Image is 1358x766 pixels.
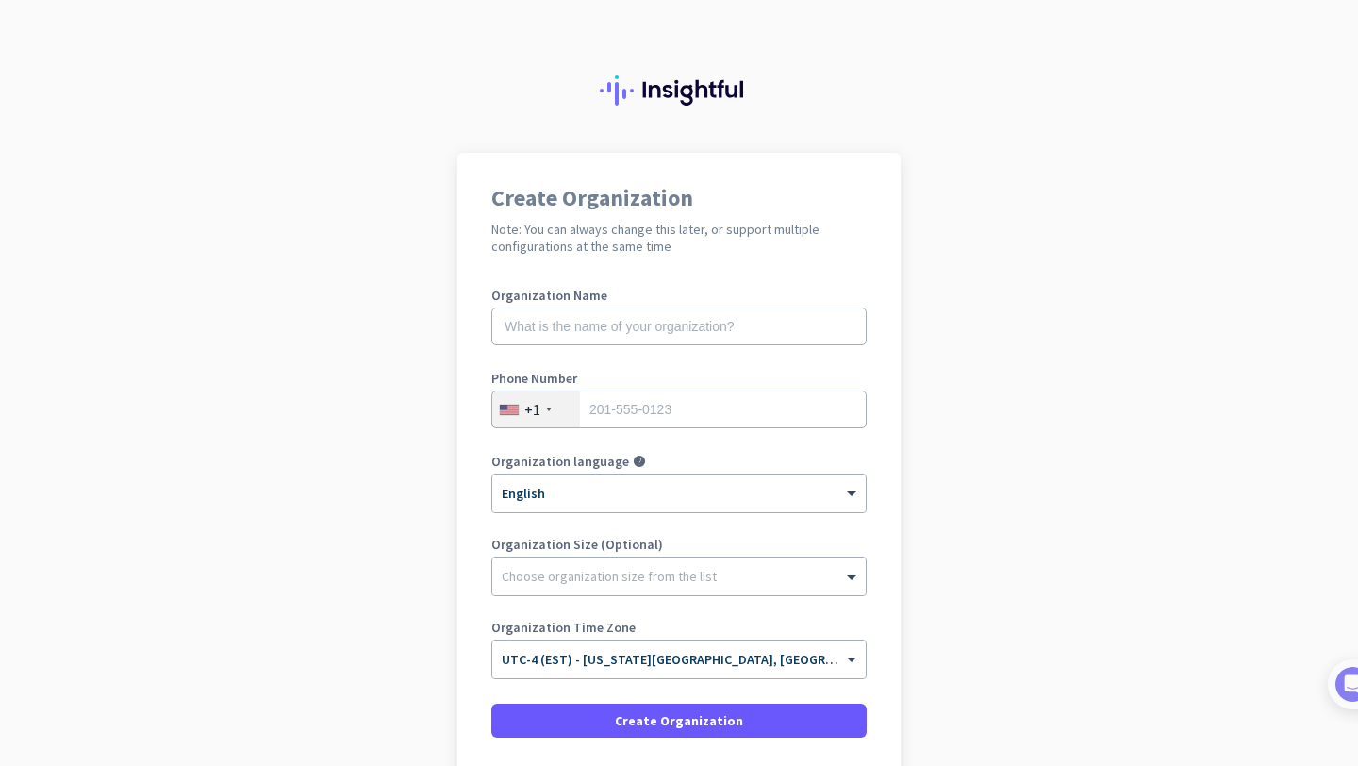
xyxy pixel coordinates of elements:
[491,391,867,428] input: 201-555-0123
[491,455,629,468] label: Organization language
[491,372,867,385] label: Phone Number
[491,187,867,209] h1: Create Organization
[491,221,867,255] h2: Note: You can always change this later, or support multiple configurations at the same time
[491,289,867,302] label: Organization Name
[491,538,867,551] label: Organization Size (Optional)
[491,308,867,345] input: What is the name of your organization?
[633,455,646,468] i: help
[615,711,743,730] span: Create Organization
[491,704,867,738] button: Create Organization
[491,621,867,634] label: Organization Time Zone
[524,400,540,419] div: +1
[600,75,758,106] img: Insightful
